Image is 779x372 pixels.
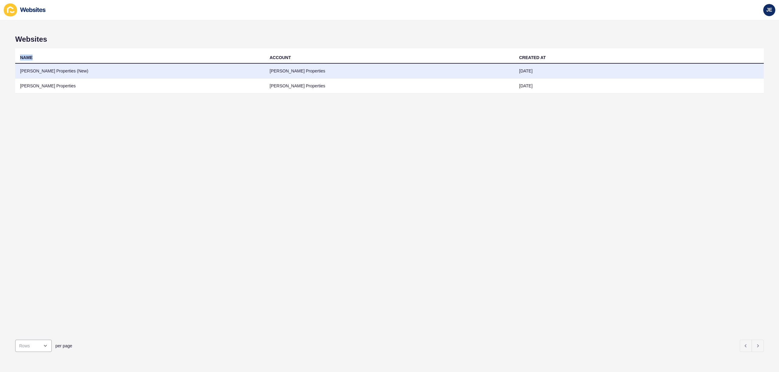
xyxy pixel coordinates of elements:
td: [PERSON_NAME] Properties [265,64,514,79]
td: [PERSON_NAME] Properties [265,79,514,93]
div: CREATED AT [519,54,546,61]
span: per page [55,343,72,349]
div: NAME [20,54,33,61]
td: [DATE] [514,64,764,79]
span: JE [766,7,772,13]
div: open menu [15,340,52,352]
td: [PERSON_NAME] Properties (New) [15,64,265,79]
h1: Websites [15,35,764,44]
div: ACCOUNT [270,54,291,61]
td: [DATE] [514,79,764,93]
td: [PERSON_NAME] Properties [15,79,265,93]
